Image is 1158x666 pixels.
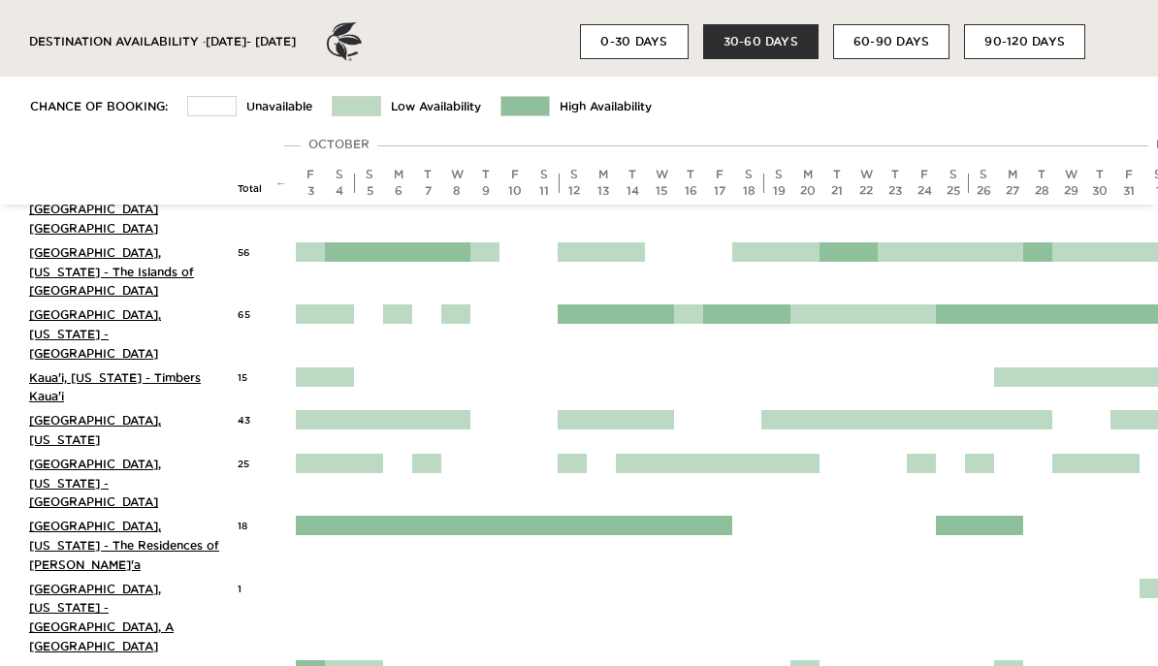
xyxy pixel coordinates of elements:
div: T [476,168,496,184]
div: T [885,168,905,184]
div: S [564,168,584,184]
div: F [505,168,525,184]
div: S [330,168,349,184]
div: F [301,168,320,184]
button: 90-120 DAYS [964,24,1085,59]
div: 31 [1119,184,1139,201]
div: 15 [652,184,671,201]
div: T [418,168,437,184]
div: T [681,168,700,184]
div: 15 [238,368,267,386]
div: 25 [944,184,963,201]
div: S [944,168,963,184]
div: 12 [564,184,584,201]
div: 5 [360,184,379,201]
div: S [534,168,554,184]
div: Total [238,183,267,197]
div: F [1119,168,1139,184]
div: 27 [1003,184,1022,201]
a: [GEOGRAPHIC_DATA], [US_STATE] - [GEOGRAPHIC_DATA], A [GEOGRAPHIC_DATA] [29,584,174,653]
div: 18 [238,517,267,534]
div: 10 [505,184,525,201]
div: S [739,168,758,184]
div: 29 [1061,184,1080,201]
div: T [623,168,642,184]
div: T [1090,168,1110,184]
div: 65 [238,305,267,323]
a: [GEOGRAPHIC_DATA], [US_STATE] - The Residences of [PERSON_NAME]'a [29,521,219,572]
a: ← [275,176,287,189]
div: 26 [974,184,993,201]
div: 16 [681,184,700,201]
div: 9 [476,184,496,201]
div: T [827,168,847,184]
button: 60-90 DAYS [833,24,949,59]
div: S [360,168,379,184]
td: Unavailable [237,98,333,117]
div: 7 [418,184,437,201]
div: 56 [238,243,267,261]
div: 22 [856,184,876,201]
div: F [915,168,934,184]
div: 30 [1090,184,1110,201]
div: 13 [594,184,613,201]
div: 43 [238,411,267,428]
div: 17 [710,184,729,201]
div: 11 [534,184,554,201]
div: M [798,168,818,184]
div: 28 [1032,184,1051,201]
div: W [652,168,671,184]
div: 18 [739,184,758,201]
td: High Availability [550,98,672,117]
div: M [1003,168,1022,184]
div: F [710,168,729,184]
div: M [389,168,408,184]
div: 25 [238,455,267,472]
button: 30-60 DAYS [703,24,819,59]
img: ER_Logo_Bug_Dark_Grey.a7df47556c74605c8875.png [325,22,364,61]
button: 0-30 DAYS [580,24,688,59]
div: W [856,168,876,184]
a: [GEOGRAPHIC_DATA], [US_STATE] - The Islands of [GEOGRAPHIC_DATA] [29,247,194,299]
div: DESTINATION AVAILABILITY · [DATE] - [DATE] [29,8,296,76]
td: Low Availability [381,98,501,117]
div: 21 [827,184,847,201]
div: 1 [238,580,267,597]
div: 4 [330,184,349,201]
div: 24 [915,184,934,201]
a: [GEOGRAPHIC_DATA], [US_STATE] - [GEOGRAPHIC_DATA] [29,309,161,361]
div: M [594,168,613,184]
div: S [974,168,993,184]
div: 14 [623,184,642,201]
div: 6 [389,184,408,201]
div: S [769,168,788,184]
div: 20 [798,184,818,201]
div: T [1032,168,1051,184]
div: 19 [769,184,788,201]
div: October [301,136,377,155]
td: Chance of Booking: [29,98,188,117]
a: Kaua'i, [US_STATE] - Timbers Kaua'i [29,372,201,404]
a: [GEOGRAPHIC_DATA], [US_STATE] [29,415,161,447]
div: 3 [301,184,320,201]
a: [GEOGRAPHIC_DATA], [US_STATE] - [GEOGRAPHIC_DATA] [29,459,161,510]
div: 8 [447,184,466,201]
div: W [1061,168,1080,184]
div: W [447,168,466,184]
div: 23 [885,184,905,201]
